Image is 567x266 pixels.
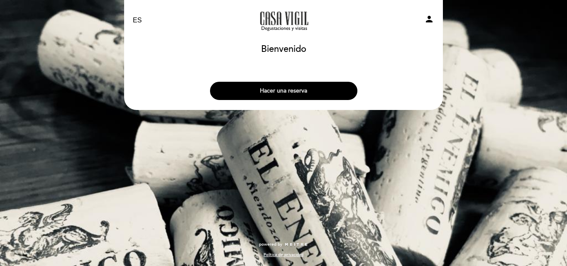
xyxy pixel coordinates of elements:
[259,242,282,247] span: powered by
[284,243,308,247] img: MEITRE
[232,9,335,32] a: Casa [PERSON_NAME] - SÓLO Visitas y Degustaciones
[264,252,303,258] a: Política de privacidad
[259,242,308,247] a: powered by
[210,82,357,100] button: Hacer una reserva
[424,14,434,27] button: person
[424,14,434,24] i: person
[261,44,306,54] h1: Bienvenido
